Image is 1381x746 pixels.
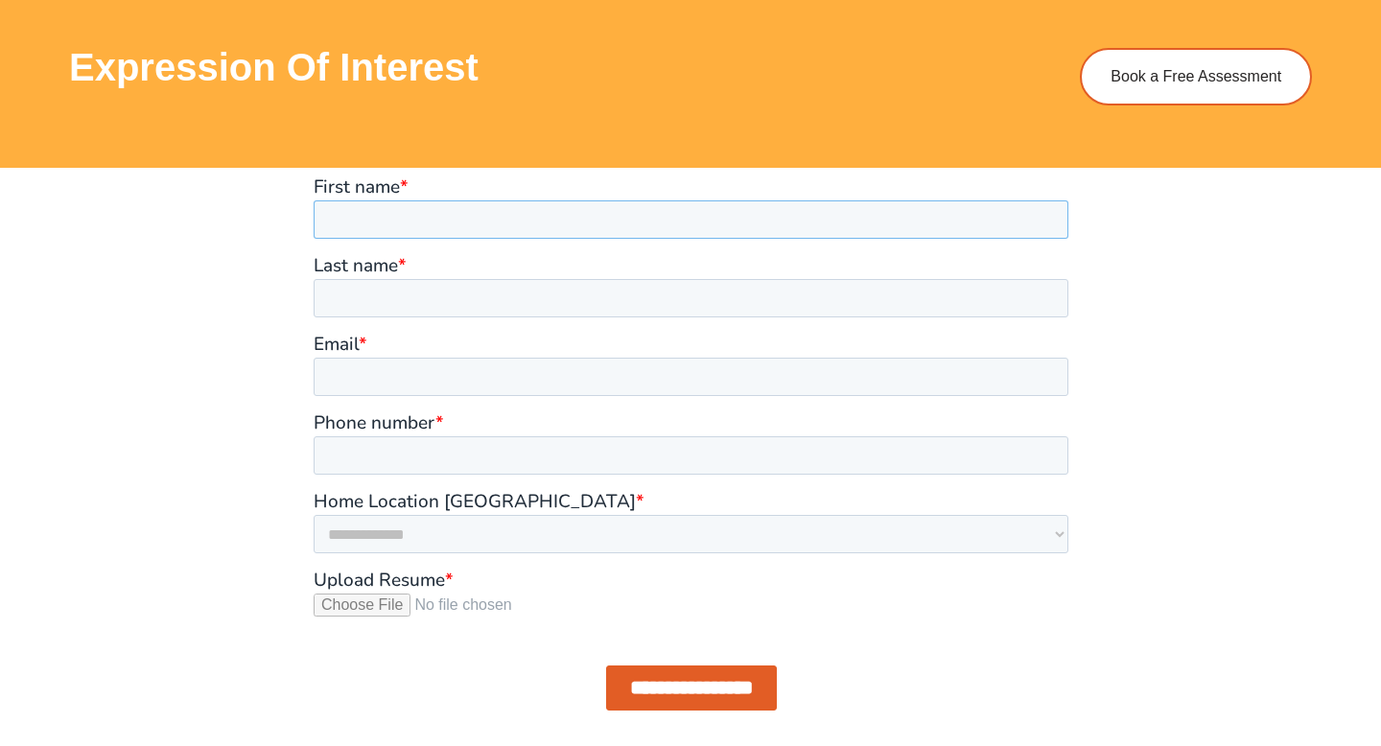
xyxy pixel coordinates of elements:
[1080,48,1312,105] a: Book a Free Assessment
[1111,69,1281,84] span: Book a Free Assessment
[314,177,1068,744] iframe: Form 0
[69,48,1048,86] h3: Expression of Interest
[1052,529,1381,746] iframe: Chat Widget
